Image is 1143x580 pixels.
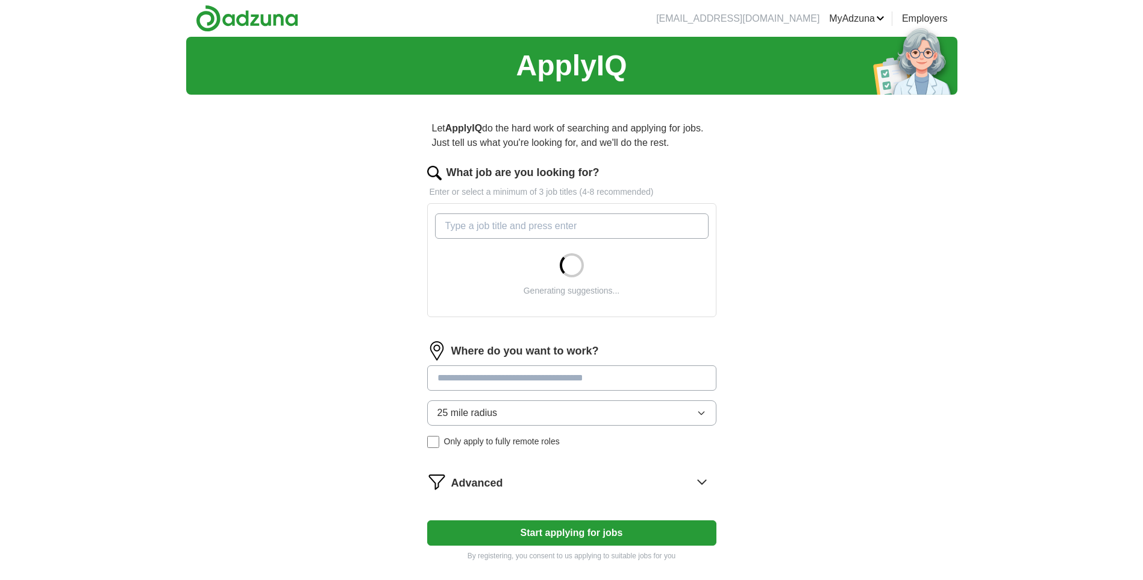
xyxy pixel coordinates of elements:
[196,5,298,32] img: Adzuna logo
[427,166,442,180] img: search.png
[427,186,716,198] p: Enter or select a minimum of 3 job titles (4-8 recommended)
[902,11,948,26] a: Employers
[427,400,716,426] button: 25 mile radius
[427,341,446,361] img: location.png
[427,520,716,546] button: Start applying for jobs
[446,165,600,181] label: What job are you looking for?
[451,343,599,359] label: Where do you want to work?
[435,213,709,239] input: Type a job title and press enter
[516,44,627,87] h1: ApplyIQ
[451,475,503,491] span: Advanced
[427,116,716,155] p: Let do the hard work of searching and applying for jobs. Just tell us what you're looking for, an...
[437,406,498,420] span: 25 mile radius
[829,11,885,26] a: MyAdzuna
[427,472,446,491] img: filter
[444,435,560,448] span: Only apply to fully remote roles
[427,436,439,448] input: Only apply to fully remote roles
[427,550,716,561] p: By registering, you consent to us applying to suitable jobs for you
[445,123,482,133] strong: ApplyIQ
[656,11,819,26] li: [EMAIL_ADDRESS][DOMAIN_NAME]
[524,285,620,297] div: Generating suggestions...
